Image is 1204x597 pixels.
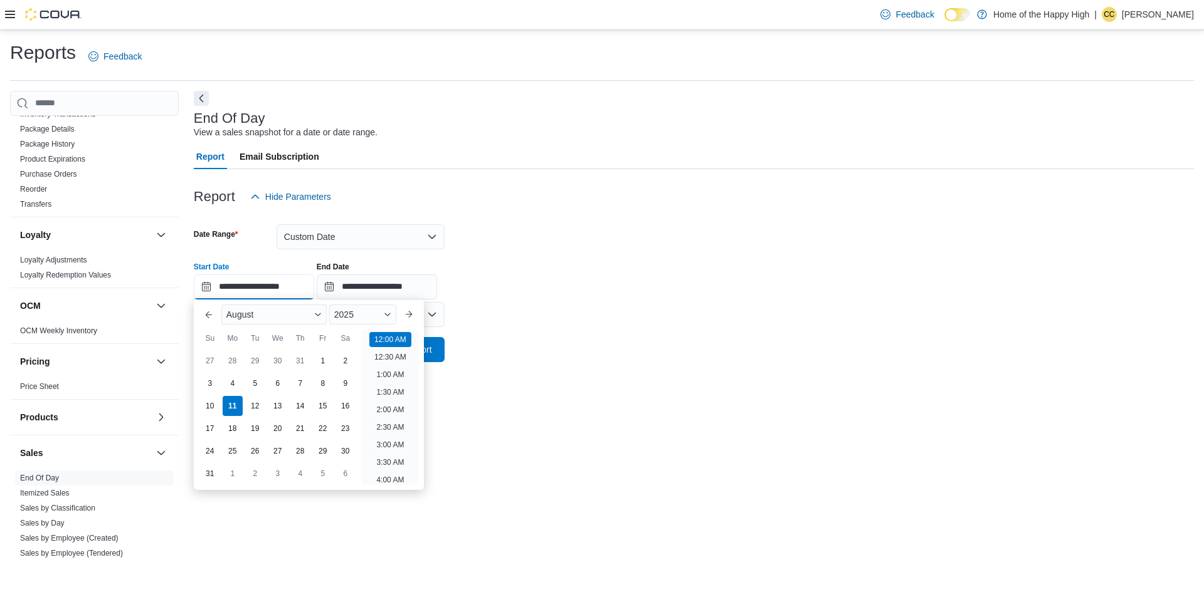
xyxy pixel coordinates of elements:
[245,184,336,209] button: Hide Parameters
[371,437,409,452] li: 3:00 AM
[335,396,356,416] div: day-16
[20,299,41,312] h3: OCM
[10,31,179,217] div: Inventory
[20,504,95,512] a: Sales by Classification
[245,441,265,461] div: day-26
[245,418,265,439] div: day-19
[223,464,243,484] div: day-1
[20,382,59,391] a: Price Sheet
[290,328,310,348] div: Th
[200,418,220,439] div: day-17
[290,418,310,439] div: day-21
[20,184,47,194] span: Reorder
[335,418,356,439] div: day-23
[313,328,333,348] div: Fr
[290,373,310,393] div: day-7
[245,464,265,484] div: day-2
[20,200,51,209] a: Transfers
[371,385,409,400] li: 1:30 AM
[399,304,419,324] button: Next month
[194,126,378,139] div: View a sales snapshot for a date or date range.
[20,271,111,279] a: Loyalty Redemption Values
[154,445,169,460] button: Sales
[369,350,411,365] li: 12:30 AM
[268,373,288,393] div: day-6
[199,350,357,485] div: August, 2025
[154,227,169,242] button: Loyalty
[200,373,220,393] div: day-3
[20,411,151,423] button: Products
[313,396,333,416] div: day-15
[154,298,169,313] button: OCM
[313,351,333,371] div: day-1
[245,373,265,393] div: day-5
[20,489,70,497] a: Itemized Sales
[371,367,409,382] li: 1:00 AM
[335,464,356,484] div: day-6
[329,304,396,324] div: Button. Open the year selector. 2025 is currently selected.
[20,155,85,164] a: Product Expirations
[993,7,1089,22] p: Home of the Happy High
[290,351,310,371] div: day-31
[317,274,437,299] input: Press the down key to open a popover containing a calendar.
[20,124,75,134] span: Package Details
[20,411,58,423] h3: Products
[20,169,77,179] span: Purchase Orders
[20,447,151,459] button: Sales
[20,447,43,459] h3: Sales
[194,91,209,106] button: Next
[20,255,87,265] span: Loyalty Adjustments
[20,533,119,543] span: Sales by Employee (Created)
[199,304,219,324] button: Previous Month
[335,373,356,393] div: day-9
[20,256,87,264] a: Loyalty Adjustments
[371,402,409,417] li: 2:00 AM
[1094,7,1097,22] p: |
[20,488,70,498] span: Itemized Sales
[20,185,47,194] a: Reorder
[223,418,243,439] div: day-18
[240,144,319,169] span: Email Subscription
[10,252,179,288] div: Loyalty
[290,464,310,484] div: day-4
[154,354,169,369] button: Pricing
[20,503,95,513] span: Sales by Classification
[20,355,151,368] button: Pricing
[362,330,419,485] ul: Time
[20,154,85,164] span: Product Expirations
[335,351,356,371] div: day-2
[25,8,82,21] img: Cova
[20,125,75,133] a: Package Details
[268,418,288,439] div: day-20
[20,534,119,542] a: Sales by Employee (Created)
[1122,7,1194,22] p: [PERSON_NAME]
[20,563,75,573] span: Sales by Invoice
[200,351,220,371] div: day-27
[335,441,356,461] div: day-30
[200,396,220,416] div: day-10
[10,40,76,65] h1: Reports
[334,309,354,319] span: 2025
[223,396,243,416] div: day-11
[10,379,179,399] div: Pricing
[20,473,59,483] span: End Of Day
[245,396,265,416] div: day-12
[223,351,243,371] div: day-28
[265,190,331,203] span: Hide Parameters
[944,21,945,22] span: Dark Mode
[268,441,288,461] div: day-27
[20,474,59,482] a: End Of Day
[20,270,111,280] span: Loyalty Redemption Values
[290,441,310,461] div: day-28
[194,262,230,272] label: Start Date
[20,326,97,335] a: OCM Weekly Inventory
[1104,7,1114,22] span: CC
[20,170,77,179] a: Purchase Orders
[20,140,75,148] a: Package History
[427,309,437,319] button: Open list of options
[20,299,151,312] button: OCM
[20,518,65,528] span: Sales by Day
[103,50,142,63] span: Feedback
[895,8,934,21] span: Feedback
[200,328,220,348] div: Su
